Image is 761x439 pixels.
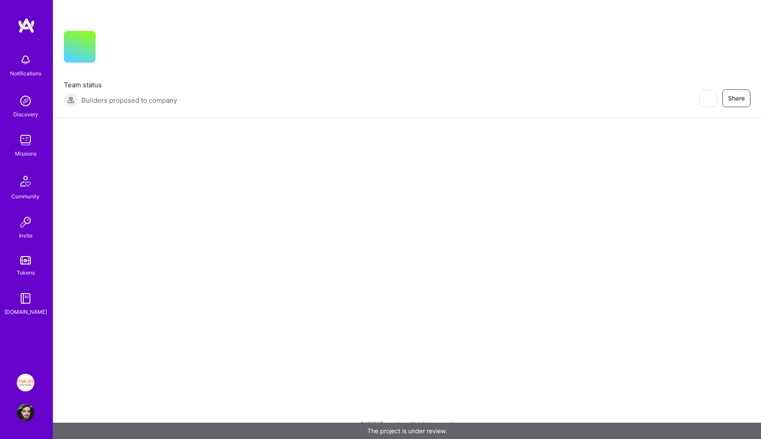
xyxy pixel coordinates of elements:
img: tokens [20,256,31,264]
img: guide book [17,290,34,307]
div: Invite [19,231,33,240]
img: Builders proposed to company [64,93,78,107]
img: Invite [17,213,34,231]
span: Team status [64,80,177,89]
div: [DOMAIN_NAME] [4,307,47,316]
img: discovery [17,92,34,110]
a: User Avatar [15,404,37,421]
div: The project is under review. [53,423,761,439]
img: Insight Partners: Data & AI - Sourcing [17,374,34,391]
i: icon CompanyGray [106,45,113,52]
div: Tokens [17,268,35,277]
i: icon EyeClosed [704,95,711,102]
img: User Avatar [17,404,34,421]
img: logo [18,18,35,33]
button: Share [722,89,750,107]
span: Builders proposed to company [81,96,177,105]
div: Missions [15,149,37,158]
div: Community [11,192,40,201]
div: Discovery [13,110,38,119]
a: Insight Partners: Data & AI - Sourcing [15,374,37,391]
img: Community [15,171,36,192]
div: Notifications [10,69,41,78]
span: Share [728,94,745,103]
img: teamwork [17,131,34,149]
img: bell [17,51,34,69]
